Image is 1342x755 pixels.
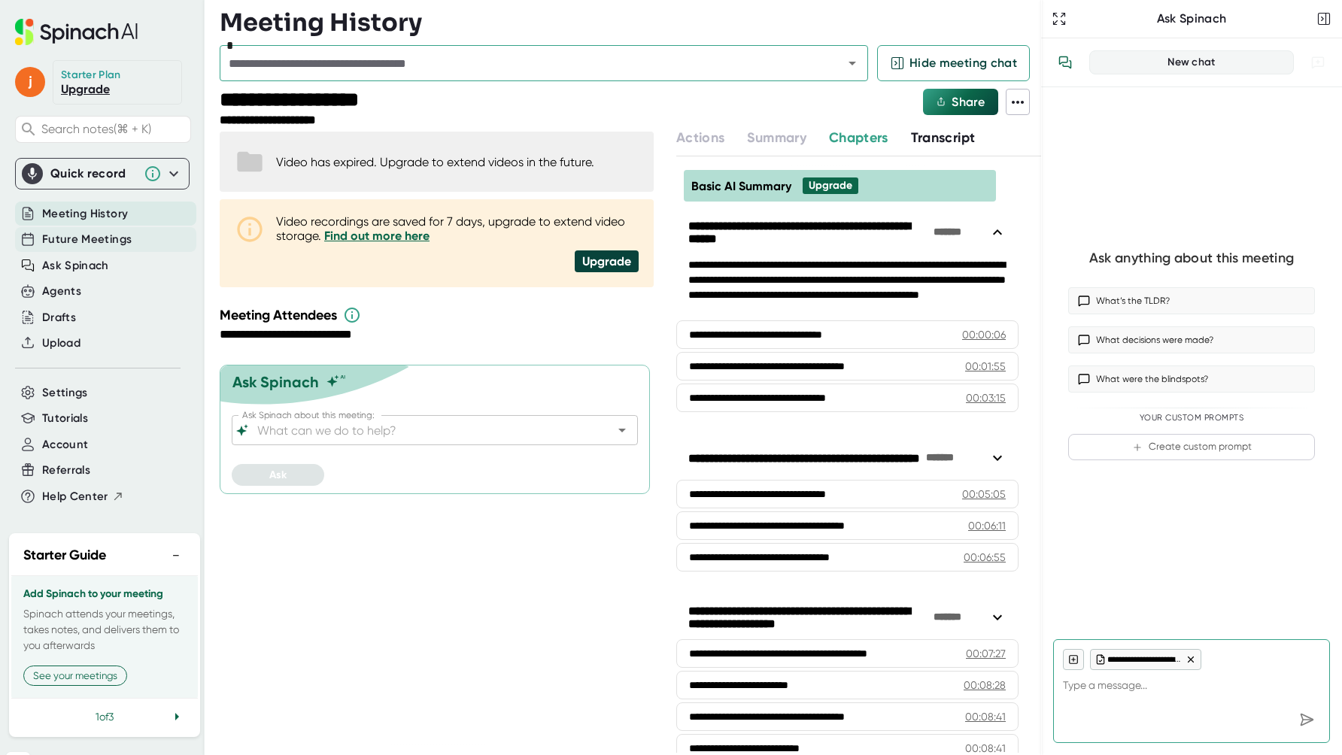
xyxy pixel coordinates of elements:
[42,205,128,223] button: Meeting History
[923,89,998,115] button: Share
[232,373,319,391] div: Ask Spinach
[962,487,1006,502] div: 00:05:05
[829,128,888,148] button: Chapters
[968,518,1006,533] div: 00:06:11
[809,179,852,193] div: Upgrade
[829,129,888,146] span: Chapters
[911,129,976,146] span: Transcript
[962,327,1006,342] div: 00:00:06
[1068,413,1315,423] div: Your Custom Prompts
[676,128,724,148] button: Actions
[747,128,806,148] button: Summary
[1293,706,1320,733] div: Send message
[965,709,1006,724] div: 00:08:41
[42,257,109,274] button: Ask Spinach
[232,464,324,486] button: Ask
[964,550,1006,565] div: 00:06:55
[1068,365,1315,393] button: What were the blindspots?
[61,82,110,96] a: Upgrade
[42,283,81,300] button: Agents
[747,129,806,146] span: Summary
[676,129,724,146] span: Actions
[220,8,422,37] h3: Meeting History
[1049,8,1070,29] button: Expand to Ask Spinach page
[15,67,45,97] span: j
[42,335,80,352] button: Upload
[23,588,186,600] h3: Add Spinach to your meeting
[1068,287,1315,314] button: What’s the TLDR?
[964,678,1006,693] div: 00:08:28
[50,166,136,181] div: Quick record
[22,159,183,189] div: Quick record
[1068,326,1315,353] button: What decisions were made?
[42,462,90,479] button: Referrals
[909,54,1017,72] span: Hide meeting chat
[276,155,594,169] div: Video has expired. Upgrade to extend videos in the future.
[691,179,791,193] span: Basic AI Summary
[324,229,430,243] a: Find out more here
[23,545,106,565] h2: Starter Guide
[1099,56,1284,69] div: New chat
[42,488,124,505] button: Help Center
[42,231,132,248] button: Future Meetings
[965,359,1006,374] div: 00:01:55
[23,666,127,686] button: See your meetings
[42,410,88,427] button: Tutorials
[23,606,186,653] p: Spinach attends your meetings, takes notes, and delivers them to you afterwards
[254,420,589,441] input: What can we do to help?
[1068,434,1315,460] button: Create custom prompt
[1313,8,1334,29] button: Close conversation sidebar
[911,128,976,148] button: Transcript
[42,309,76,326] button: Drafts
[269,468,287,481] span: Ask
[966,390,1006,405] div: 00:03:15
[276,214,639,243] div: Video recordings are saved for 7 days, upgrade to extend video storage.
[952,95,985,109] span: Share
[42,384,88,402] button: Settings
[842,53,863,74] button: Open
[42,488,108,505] span: Help Center
[575,250,639,272] div: Upgrade
[1070,11,1313,26] div: Ask Spinach
[966,646,1006,661] div: 00:07:27
[612,420,633,441] button: Open
[42,436,88,453] button: Account
[61,68,121,82] div: Starter Plan
[96,711,114,723] span: 1 of 3
[877,45,1030,81] button: Hide meeting chat
[41,122,187,136] span: Search notes (⌘ + K)
[1050,47,1080,77] button: View conversation history
[166,544,186,566] button: −
[220,306,657,324] div: Meeting Attendees
[1089,250,1294,267] div: Ask anything about this meeting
